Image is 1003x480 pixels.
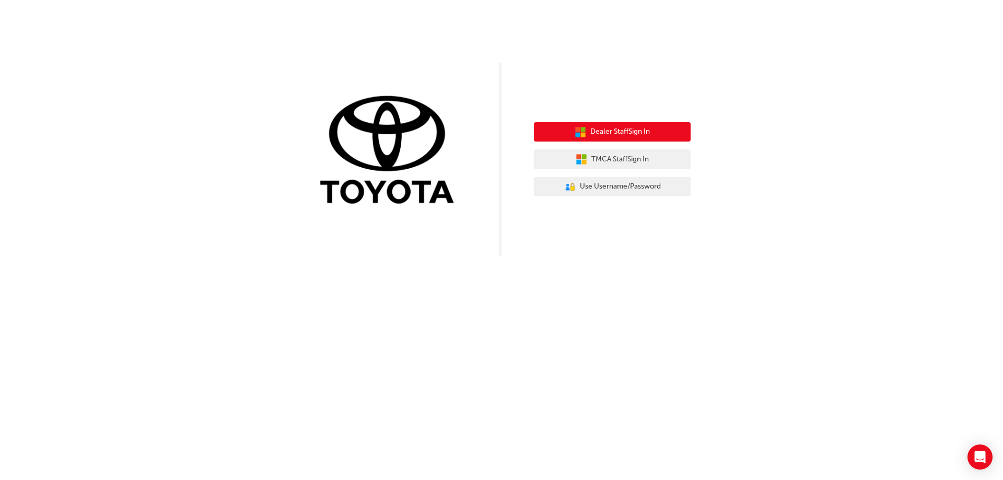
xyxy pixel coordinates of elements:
[534,149,691,169] button: TMCA StaffSign In
[534,122,691,142] button: Dealer StaffSign In
[590,126,650,138] span: Dealer Staff Sign In
[534,177,691,197] button: Use Username/Password
[580,181,661,193] span: Use Username/Password
[967,444,993,470] div: Open Intercom Messenger
[312,93,469,209] img: Trak
[591,154,649,166] span: TMCA Staff Sign In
